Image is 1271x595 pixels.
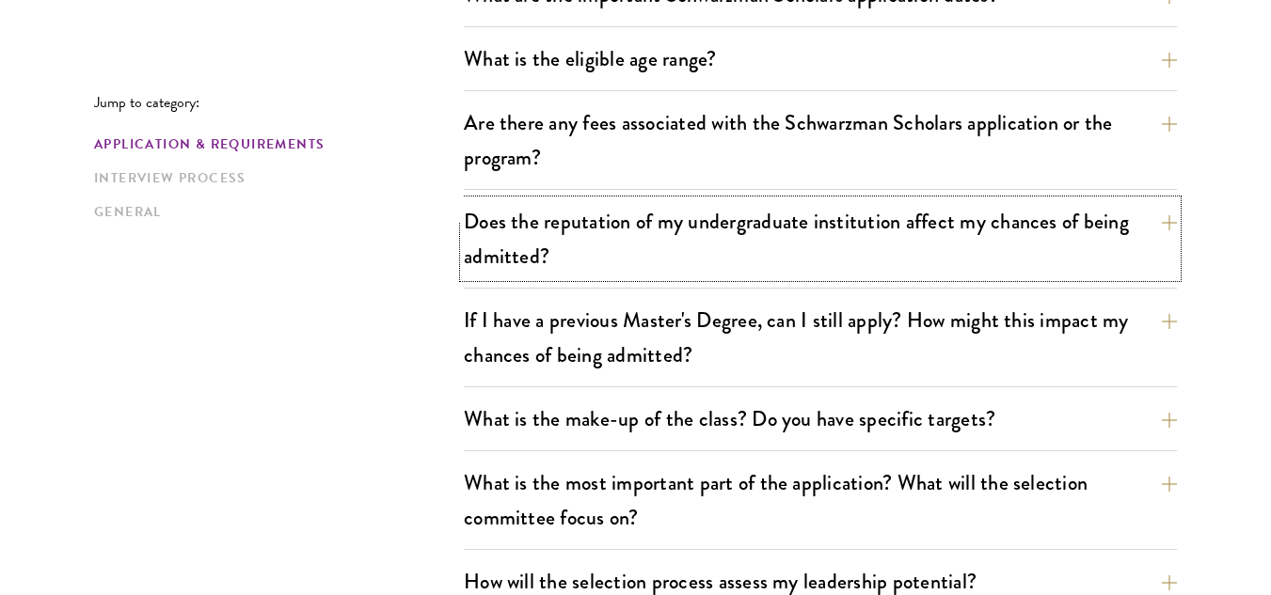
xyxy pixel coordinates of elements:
p: Jump to category: [94,94,464,111]
button: What is the make-up of the class? Do you have specific targets? [464,398,1177,440]
button: What is the most important part of the application? What will the selection committee focus on? [464,462,1177,539]
a: Application & Requirements [94,134,453,154]
button: Does the reputation of my undergraduate institution affect my chances of being admitted? [464,200,1177,277]
a: General [94,202,453,222]
button: Are there any fees associated with the Schwarzman Scholars application or the program? [464,102,1177,179]
button: What is the eligible age range? [464,38,1177,80]
button: If I have a previous Master's Degree, can I still apply? How might this impact my chances of bein... [464,299,1177,376]
a: Interview Process [94,168,453,188]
